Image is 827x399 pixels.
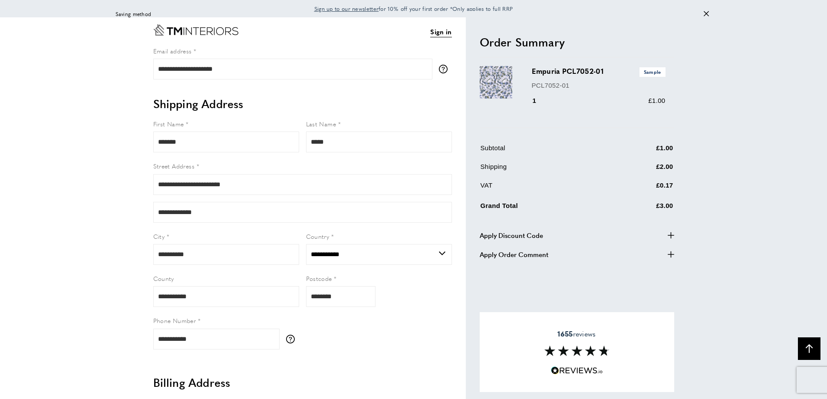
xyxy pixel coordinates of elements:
[286,335,299,343] button: More information
[648,97,665,104] span: £1.00
[306,232,329,241] span: Country
[613,180,673,197] td: £0.17
[430,26,451,37] a: Sign in
[481,143,613,160] td: Subtotal
[153,96,452,112] h2: Shipping Address
[439,65,452,73] button: More information
[115,10,152,18] span: Saving method
[480,249,548,260] span: Apply Order Comment
[480,66,512,99] img: Empuria PCL7052-01
[639,67,666,76] span: Sample
[613,199,673,218] td: £3.00
[480,230,543,241] span: Apply Discount Code
[704,10,709,18] div: Close message
[532,80,666,91] p: PCL7052-01
[544,346,610,356] img: Reviews section
[153,375,452,390] h2: Billing Address
[532,66,666,76] h3: Empuria PCL7052-01
[481,162,613,178] td: Shipping
[481,180,613,197] td: VAT
[153,316,196,325] span: Phone Number
[557,330,596,338] span: reviews
[532,96,549,106] div: 1
[153,232,165,241] span: City
[153,274,174,283] span: County
[551,366,603,375] img: Reviews.io 5 stars
[481,199,613,218] td: Grand Total
[153,46,192,55] span: Email address
[557,329,573,339] strong: 1655
[306,119,336,128] span: Last Name
[110,4,718,24] div: off
[480,34,674,50] h2: Order Summary
[153,162,195,170] span: Street Address
[613,143,673,160] td: £1.00
[613,162,673,178] td: £2.00
[153,119,184,128] span: First Name
[306,274,332,283] span: Postcode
